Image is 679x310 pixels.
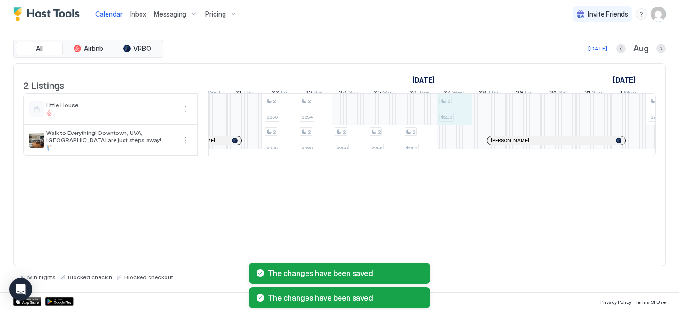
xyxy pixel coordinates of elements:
a: August 26, 2025 [407,87,431,101]
button: Previous month [616,44,626,53]
span: $250 [406,145,417,151]
span: 24 [339,89,347,99]
button: More options [180,134,191,146]
span: Calendar [95,10,123,18]
span: Fri [281,89,287,99]
div: listing image [29,133,44,148]
span: 23 [305,89,313,99]
span: Wed [452,89,464,99]
span: Aug [633,43,649,54]
span: VRBO [133,44,151,53]
span: The changes have been saved [268,293,422,302]
span: $280 [301,145,313,151]
span: 2 [308,129,311,135]
span: $265 [266,145,278,151]
a: Host Tools Logo [13,7,84,21]
span: Pricing [205,10,226,18]
span: 31 [584,89,590,99]
a: August 22, 2025 [269,87,290,101]
div: User profile [651,7,666,22]
span: 1 [620,89,622,99]
span: 2 Listings [23,77,64,92]
button: All [16,42,63,55]
span: 25 [373,89,381,99]
span: 2 [378,129,381,135]
button: Next month [656,44,666,53]
button: [DATE] [587,43,609,54]
div: tab-group [13,40,163,58]
span: 2 [413,129,415,135]
a: August 25, 2025 [371,87,397,101]
span: 2 [273,98,276,104]
span: 27 [443,89,451,99]
span: $250 [336,145,348,151]
span: $250 [650,114,662,120]
span: Sat [558,89,567,99]
a: September 2, 2025 [653,87,673,101]
span: 21 [235,89,241,99]
span: Thu [488,89,498,99]
span: Invite Friends [588,10,628,18]
span: Mon [382,89,395,99]
span: 22 [272,89,279,99]
span: Walk to Everything! Downtown, UVA, [GEOGRAPHIC_DATA] are just steps away! [46,129,176,143]
a: August 30, 2025 [547,87,570,101]
a: August 1, 2025 [410,73,437,87]
a: August 21, 2025 [233,87,256,101]
span: Mon [624,89,636,99]
span: Tue [418,89,429,99]
span: Little House [46,101,176,109]
div: menu [180,103,191,115]
span: 2 [308,98,311,104]
span: 30 [549,89,557,99]
span: 2 [273,129,276,135]
div: menu [180,134,191,146]
span: Sun [592,89,602,99]
span: $250 [371,145,382,151]
span: Sun [348,89,359,99]
a: September 1, 2025 [611,73,638,87]
a: Calendar [95,9,123,19]
span: $254 [301,114,313,120]
a: August 31, 2025 [582,87,604,101]
span: All [36,44,43,53]
button: VRBO [114,42,161,55]
span: Sat [314,89,323,99]
button: More options [180,103,191,115]
span: Wed [208,89,220,99]
span: [PERSON_NAME] [491,137,529,143]
div: menu [636,8,647,20]
a: August 24, 2025 [337,87,361,101]
span: Messaging [154,10,186,18]
span: Airbnb [84,44,103,53]
span: $250 [266,114,278,120]
a: August 28, 2025 [476,87,501,101]
span: 2 [343,129,346,135]
button: Airbnb [65,42,112,55]
span: The changes have been saved [268,268,422,278]
span: Fri [525,89,531,99]
a: August 27, 2025 [441,87,467,101]
a: August 23, 2025 [303,87,325,101]
span: 26 [409,89,417,99]
div: [DATE] [588,44,607,53]
span: Thu [243,89,254,99]
a: September 1, 2025 [618,87,638,101]
span: 28 [479,89,486,99]
span: 29 [516,89,523,99]
a: August 29, 2025 [513,87,534,101]
span: 2 [655,89,659,99]
span: Inbox [130,10,146,18]
a: Inbox [130,9,146,19]
div: Open Intercom Messenger [9,278,32,301]
a: August 20, 2025 [197,87,223,101]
